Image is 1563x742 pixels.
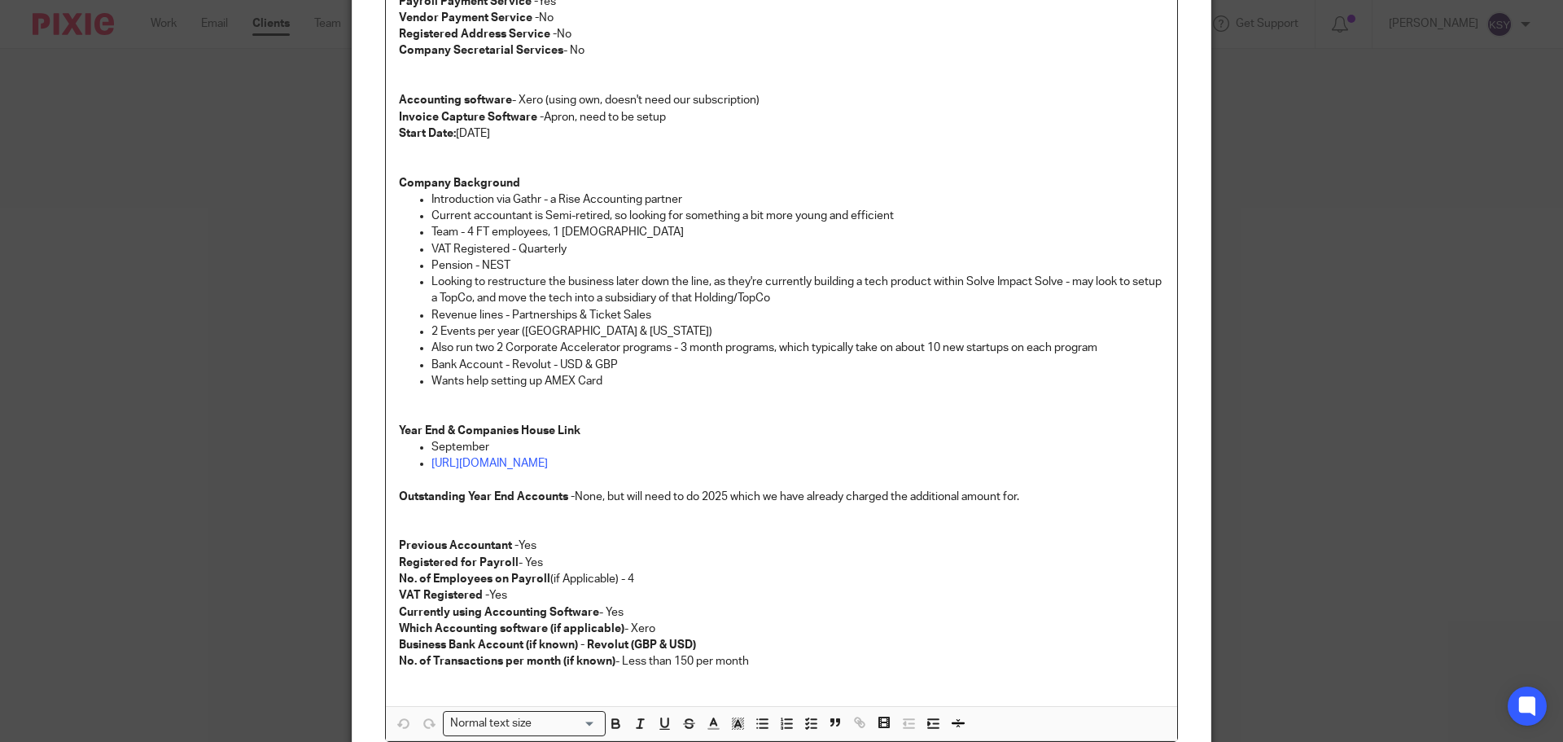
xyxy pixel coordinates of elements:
strong: Vendor Payment Service - [399,12,539,24]
a: [URL][DOMAIN_NAME] [431,458,548,469]
p: - Xero (using own, doesn't need our subscription) Apron, need to be setup [399,92,1164,125]
strong: Business Bank Account (if known) - Revolut (GBP & USD) [399,639,696,651]
strong: Company Secretarial Services [399,45,563,56]
p: Team - 4 FT employees, 1 [DEMOGRAPHIC_DATA] [431,224,1164,240]
input: Search for option [537,715,596,732]
p: - Yes [399,555,1164,571]
p: Introduction via Gathr - a Rise Accounting partner [431,191,1164,208]
strong: Start Date: [399,128,456,139]
p: September [431,439,1164,455]
strong: Accounting software [399,94,512,106]
strong: Company Background [399,178,520,189]
strong: Year End & Companies House Link [399,425,580,437]
p: - Less than 150 per month [399,653,1164,670]
p: - No [399,42,1164,59]
strong: Invoice Capture Software - [399,112,544,123]
p: Current accountant is Semi-retired, so looking for something a bit more young and efficient [431,208,1164,224]
strong: No. of Transactions per month (if known) [399,656,615,667]
p: Looking to restructure the business later down the line, as they're currently building a tech pro... [431,274,1164,307]
p: 2 Events per year ([GEOGRAPHIC_DATA] & [US_STATE]) [431,323,1164,340]
p: No [399,26,1164,42]
div: Search for option [443,711,606,736]
p: Revenue lines - Partnerships & Ticket Sales [431,307,1164,323]
p: Wants help setting up AMEX Card [431,373,1164,389]
p: Yes [399,587,1164,604]
strong: Which Accounting software (if applicable) [399,623,624,634]
p: Also run two 2 Corporate Accelerator programs - 3 month programs, which typically take on about 1... [431,340,1164,356]
strong: Registered Address Service - [399,29,557,40]
p: Bank Account - Revolut - USD & GBP [431,357,1164,373]
p: Yes [399,538,1164,554]
span: Normal text size [447,715,536,732]
p: - Yes [399,604,1164,621]
p: - Xero [399,621,1164,654]
strong: Registered for Payroll [399,557,519,569]
p: (if Applicable) - 4 [399,571,1164,587]
p: None, but will need to do 2025 which we have already charged the additional amount for. [399,489,1164,505]
strong: VAT Registered - [399,590,489,601]
p: VAT Registered - Quarterly [431,241,1164,257]
p: [DATE] [399,125,1164,142]
p: Pension - NEST [431,257,1164,274]
strong: No. of Employees on Payroll [399,573,550,585]
strong: Outstanding Year End Accounts - [399,491,575,503]
strong: Currently using Accounting Software [399,607,599,618]
strong: Previous Accountant - [399,540,519,551]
